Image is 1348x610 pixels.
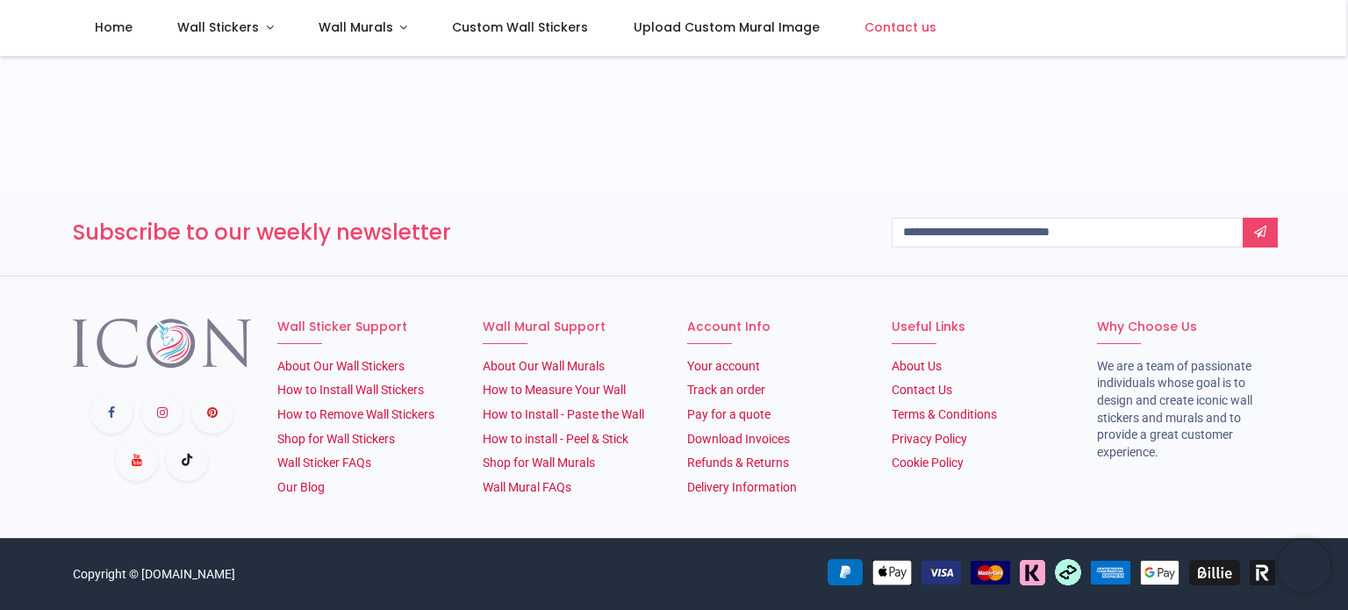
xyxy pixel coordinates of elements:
[1097,319,1275,336] h6: Why Choose Us
[483,407,644,421] a: How to Install - Paste the Wall
[73,11,1275,133] iframe: Customer reviews powered by Trustpilot
[483,319,661,336] h6: Wall Mural Support
[921,561,961,585] img: VISA
[277,432,395,446] a: Shop for Wall Stickers
[872,560,912,585] img: Apple Pay
[892,319,1070,336] h6: Useful Links
[687,480,797,494] a: Delivery Information
[1140,560,1179,585] img: Google Pay
[687,319,865,336] h6: Account Info
[483,359,605,373] a: About Our Wall Murals
[892,383,952,397] a: Contact Us
[892,359,942,373] a: About Us​
[892,456,964,470] a: Cookie Policy
[177,18,259,36] span: Wall Stickers
[687,407,771,421] a: Pay for a quote
[687,432,790,446] a: Download Invoices
[1189,560,1240,585] img: Billie
[1250,560,1275,585] img: Revolut Pay
[971,561,1010,585] img: MasterCard
[277,456,371,470] a: Wall Sticker FAQs
[73,218,865,248] h3: Subscribe to our weekly newsletter
[277,319,455,336] h6: Wall Sticker Support
[1020,560,1045,585] img: Klarna
[892,407,997,421] a: Terms & Conditions
[687,456,789,470] a: Refunds & Returns
[864,18,936,36] span: Contact us
[95,18,133,36] span: Home
[1278,540,1330,592] iframe: Brevo live chat
[634,18,820,36] span: Upload Custom Mural Image
[483,480,571,494] a: Wall Mural FAQs
[483,432,628,446] a: How to install - Peel & Stick
[277,407,434,421] a: How to Remove Wall Stickers
[319,18,393,36] span: Wall Murals
[828,559,863,585] img: PayPal
[1097,358,1275,462] li: We are a team of passionate individuals whose goal is to design and create iconic wall stickers a...
[277,383,424,397] a: How to Install Wall Stickers
[452,18,588,36] span: Custom Wall Stickers
[277,359,405,373] a: About Our Wall Stickers
[1055,559,1081,585] img: Afterpay Clearpay
[73,567,235,581] a: Copyright © [DOMAIN_NAME]
[277,480,325,494] a: Our Blog
[687,383,765,397] a: Track an order
[483,383,626,397] a: How to Measure Your Wall
[687,359,760,373] a: Your account
[1091,561,1130,585] img: American Express
[892,432,967,446] a: Privacy Policy
[483,456,595,470] a: Shop for Wall Murals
